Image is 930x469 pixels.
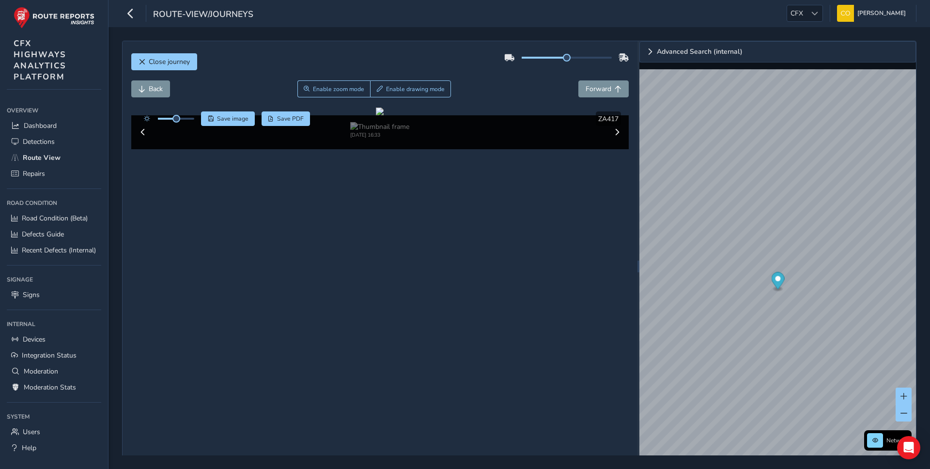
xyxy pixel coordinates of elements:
[7,242,101,258] a: Recent Defects (Internal)
[23,427,40,437] span: Users
[23,290,40,299] span: Signs
[149,84,163,94] span: Back
[22,214,88,223] span: Road Condition (Beta)
[7,347,101,363] a: Integration Status
[14,38,66,82] span: CFX HIGHWAYS ANALYTICS PLATFORM
[23,169,45,178] span: Repairs
[14,7,94,29] img: rr logo
[897,436,920,459] div: Open Intercom Messenger
[586,84,611,94] span: Forward
[153,8,253,22] span: route-view/journeys
[578,80,629,97] button: Forward
[386,85,445,93] span: Enable drawing mode
[657,48,743,55] span: Advanced Search (internal)
[598,114,619,124] span: ZA417
[7,440,101,456] a: Help
[7,379,101,395] a: Moderation Stats
[639,41,916,63] a: Expand
[217,115,248,123] span: Save image
[297,80,371,97] button: Zoom
[7,210,101,226] a: Road Condition (Beta)
[262,111,310,126] button: PDF
[24,383,76,392] span: Moderation Stats
[23,137,55,146] span: Detections
[22,230,64,239] span: Defects Guide
[7,166,101,182] a: Repairs
[313,85,364,93] span: Enable zoom mode
[131,53,197,70] button: Close journey
[149,57,190,66] span: Close journey
[22,351,77,360] span: Integration Status
[7,317,101,331] div: Internal
[24,367,58,376] span: Moderation
[201,111,255,126] button: Save
[277,115,304,123] span: Save PDF
[857,5,906,22] span: [PERSON_NAME]
[23,335,46,344] span: Devices
[7,424,101,440] a: Users
[370,80,451,97] button: Draw
[23,153,61,162] span: Route View
[7,272,101,287] div: Signage
[837,5,909,22] button: [PERSON_NAME]
[350,131,409,139] div: [DATE] 16:33
[7,134,101,150] a: Detections
[7,287,101,303] a: Signs
[24,121,57,130] span: Dashboard
[787,5,806,21] span: CFX
[7,196,101,210] div: Road Condition
[771,272,784,292] div: Map marker
[7,103,101,118] div: Overview
[7,118,101,134] a: Dashboard
[886,437,909,444] span: Network
[7,331,101,347] a: Devices
[22,443,36,453] span: Help
[7,409,101,424] div: System
[131,80,170,97] button: Back
[22,246,96,255] span: Recent Defects (Internal)
[7,226,101,242] a: Defects Guide
[837,5,854,22] img: diamond-layout
[7,363,101,379] a: Moderation
[350,122,409,131] img: Thumbnail frame
[7,150,101,166] a: Route View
